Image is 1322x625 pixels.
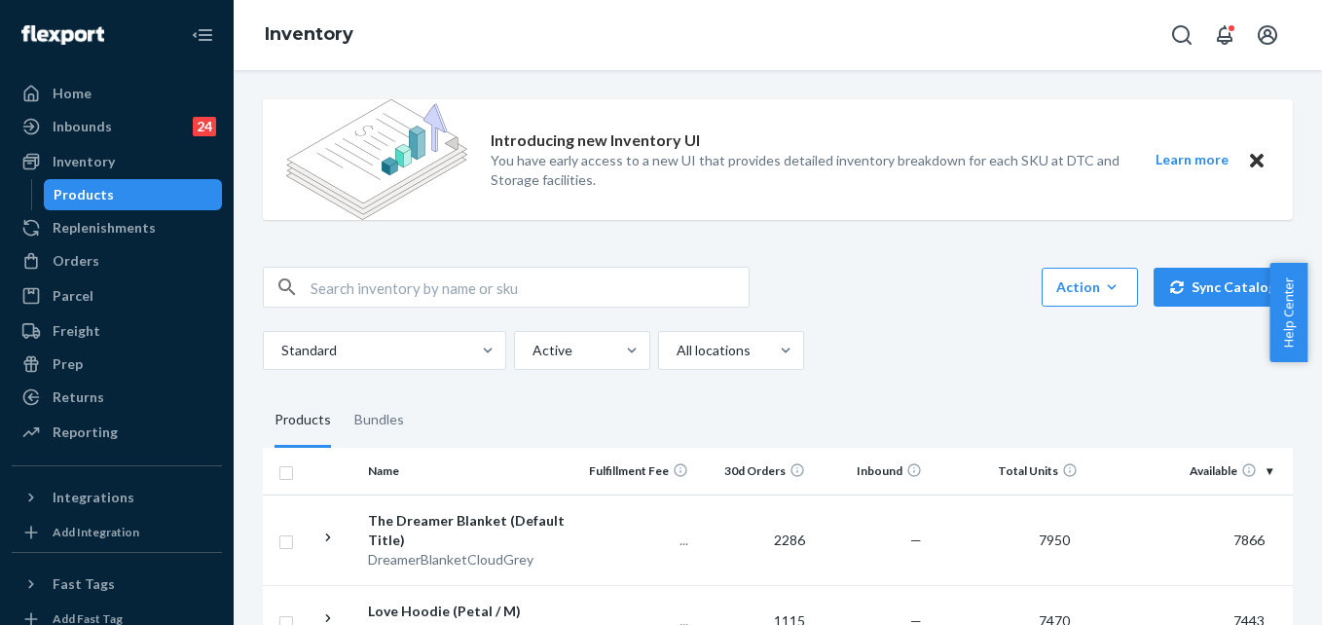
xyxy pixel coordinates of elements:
[21,25,104,45] img: Flexport logo
[1226,532,1272,548] span: 7866
[910,532,922,548] span: —
[1269,263,1307,362] button: Help Center
[1031,532,1078,548] span: 7950
[354,393,404,448] div: Bundles
[53,251,99,271] div: Orders
[279,341,281,360] input: Standard
[696,495,813,585] td: 2286
[12,245,222,276] a: Orders
[53,152,115,171] div: Inventory
[579,448,696,495] th: Fulfillment Fee
[1244,148,1269,172] button: Close
[183,16,222,55] button: Close Navigation
[1042,268,1138,307] button: Action
[531,341,532,360] input: Active
[53,321,100,341] div: Freight
[12,382,222,413] a: Returns
[12,482,222,513] button: Integrations
[193,117,216,136] div: 24
[12,280,222,312] a: Parcel
[286,99,467,220] img: new-reports-banner-icon.82668bd98b6a51aee86340f2a7b77ae3.png
[368,511,571,550] div: The Dreamer Blanket (Default Title)
[53,117,112,136] div: Inbounds
[696,448,813,495] th: 30d Orders
[12,349,222,380] a: Prep
[12,569,222,600] button: Fast Tags
[12,417,222,448] a: Reporting
[44,179,223,210] a: Products
[360,448,579,495] th: Name
[53,218,156,238] div: Replenishments
[12,315,222,347] a: Freight
[491,129,700,152] p: Introducing new Inventory UI
[491,151,1120,190] p: You have early access to a new UI that provides detailed inventory breakdown for each SKU at DTC ...
[368,550,571,570] div: DreamerBlanketCloudGrey
[930,448,1085,495] th: Total Units
[53,387,104,407] div: Returns
[813,448,930,495] th: Inbound
[12,78,222,109] a: Home
[12,212,222,243] a: Replenishments
[1085,448,1280,495] th: Available
[53,574,115,594] div: Fast Tags
[675,341,677,360] input: All locations
[53,84,92,103] div: Home
[53,354,83,374] div: Prep
[53,423,118,442] div: Reporting
[1056,277,1123,297] div: Action
[53,524,139,540] div: Add Integration
[12,111,222,142] a: Inbounds24
[1154,268,1293,307] button: Sync Catalog
[1205,16,1244,55] button: Open notifications
[249,7,369,63] ol: breadcrumbs
[53,286,93,306] div: Parcel
[1248,16,1287,55] button: Open account menu
[368,602,571,621] div: Love Hoodie (Petal / M)
[587,531,688,550] p: ...
[1143,148,1240,172] button: Learn more
[12,521,222,544] a: Add Integration
[12,146,222,177] a: Inventory
[54,185,114,204] div: Products
[311,268,749,307] input: Search inventory by name or sku
[53,488,134,507] div: Integrations
[275,393,331,448] div: Products
[265,23,353,45] a: Inventory
[1162,16,1201,55] button: Open Search Box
